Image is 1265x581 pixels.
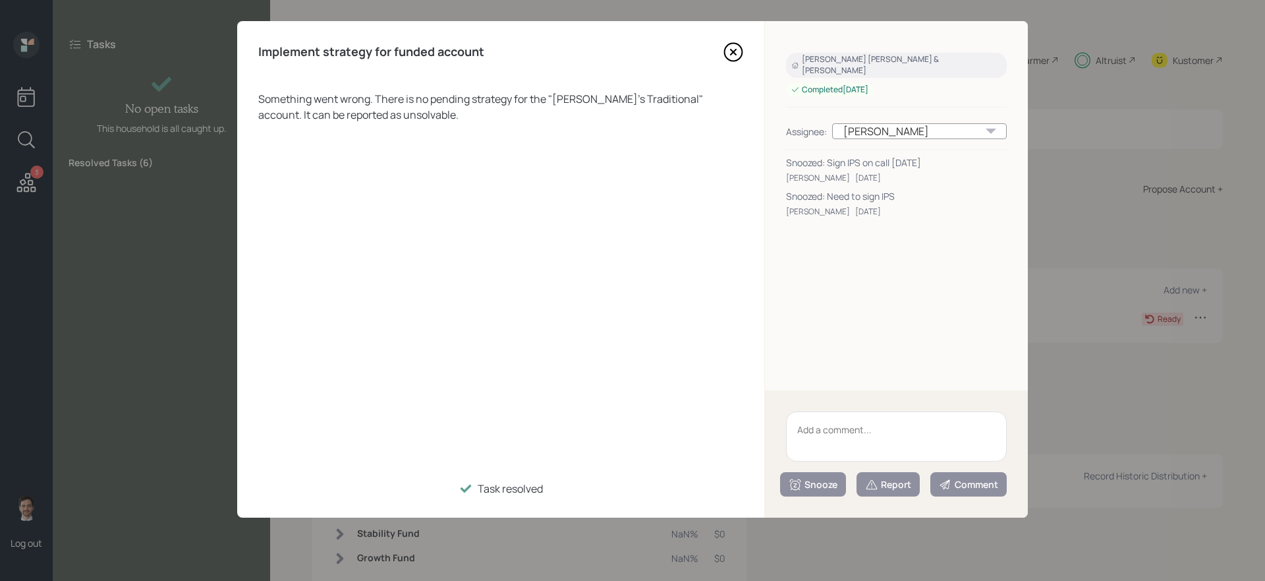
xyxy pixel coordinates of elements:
[789,478,837,491] div: Snooze
[930,472,1007,497] button: Comment
[786,172,850,184] div: [PERSON_NAME]
[865,478,911,491] div: Report
[791,84,868,96] div: Completed [DATE]
[786,125,827,138] div: Assignee:
[258,45,484,59] h4: Implement strategy for funded account
[258,91,743,123] div: Something went wrong. There is no pending strategy for the " [PERSON_NAME]'s Traditional " accoun...
[939,478,998,491] div: Comment
[832,123,1007,139] div: [PERSON_NAME]
[857,472,920,497] button: Report
[855,172,881,184] div: [DATE]
[478,481,543,497] div: Task resolved
[791,54,1001,76] div: [PERSON_NAME] [PERSON_NAME] & [PERSON_NAME]
[786,206,850,218] div: [PERSON_NAME]
[855,206,881,218] div: [DATE]
[786,156,1007,169] div: Snoozed: Sign IPS on call [DATE]
[780,472,846,497] button: Snooze
[786,189,1007,203] div: Snoozed: Need to sign IPS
